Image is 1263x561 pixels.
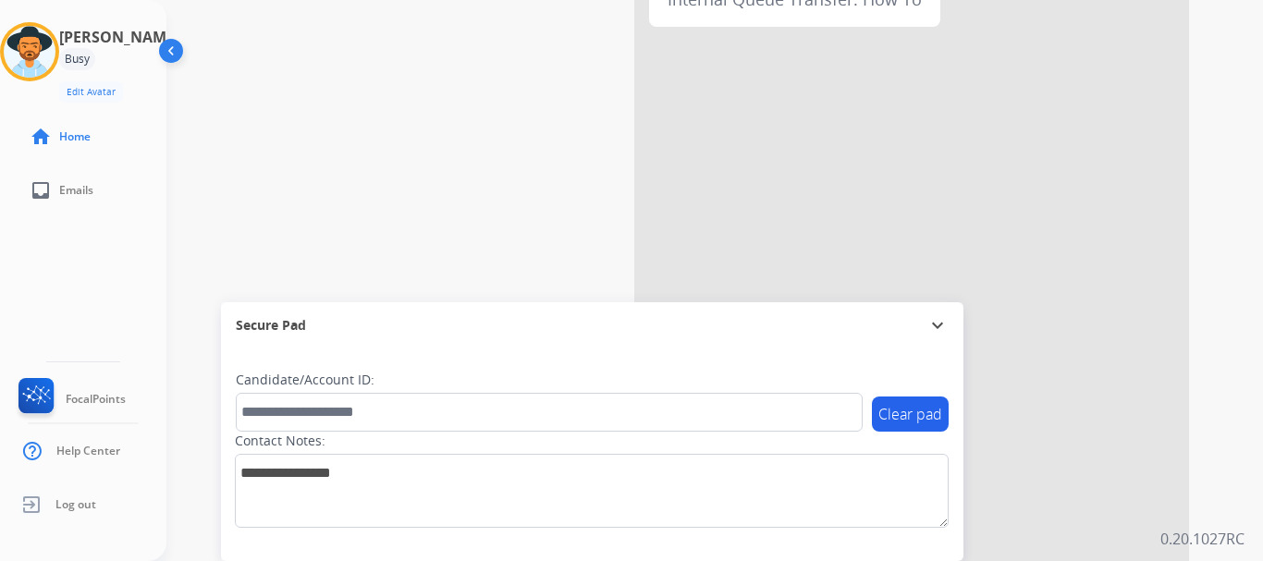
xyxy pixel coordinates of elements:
[236,316,306,335] span: Secure Pad
[55,497,96,512] span: Log out
[59,129,91,144] span: Home
[66,392,126,407] span: FocalPoints
[872,396,949,432] button: Clear pad
[30,126,52,148] mat-icon: home
[235,432,325,450] label: Contact Notes:
[59,183,93,198] span: Emails
[56,444,120,458] span: Help Center
[236,371,374,389] label: Candidate/Account ID:
[59,81,123,103] button: Edit Avatar
[926,314,949,336] mat-icon: expand_more
[59,48,95,70] div: Busy
[59,26,179,48] h3: [PERSON_NAME]
[30,179,52,201] mat-icon: inbox
[4,26,55,78] img: avatar
[15,378,126,421] a: FocalPoints
[1160,528,1245,550] p: 0.20.1027RC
